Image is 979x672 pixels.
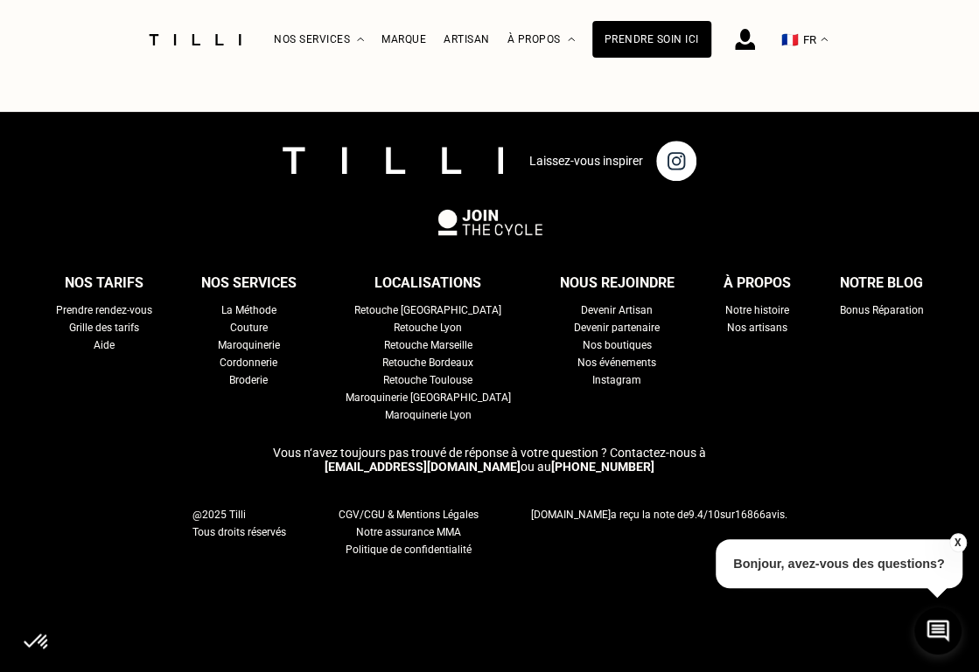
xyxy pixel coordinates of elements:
[218,336,280,354] a: Maroquinerie
[725,301,789,319] a: Notre histoire
[531,509,611,521] span: [DOMAIN_NAME]
[560,270,675,296] div: Nous rejoindre
[201,270,297,296] div: Nos services
[69,319,139,336] a: Grille des tarifs
[735,29,755,50] img: icône connexion
[325,460,521,474] a: [EMAIL_ADDRESS][DOMAIN_NAME]
[339,506,479,523] a: CGV/CGU & Mentions Légales
[592,371,641,389] a: Instagram
[574,319,660,336] a: Devenir partenaire
[220,354,277,371] a: Cordonnerie
[724,270,791,296] div: À propos
[583,336,652,354] a: Nos boutiques
[339,523,479,541] a: Notre assurance MMA
[229,371,268,389] a: Broderie
[356,526,461,538] span: Notre assurance MMA
[507,1,575,79] div: À propos
[773,1,836,79] button: 🇫🇷 FR
[192,506,286,523] span: @2025 Tilli
[735,509,766,521] span: 16866
[385,406,472,424] a: Maroquinerie Lyon
[444,33,490,45] a: Artisan
[381,33,426,45] a: Marque
[781,31,799,48] span: 🇫🇷
[531,509,787,521] span: a reçu la note de sur avis.
[727,319,787,336] a: Nos artisans
[339,541,479,558] a: Politique de confidentialité
[374,270,481,296] div: Localisations
[9,446,971,474] p: ou au
[592,21,711,58] a: Prendre soin ici
[339,509,479,521] span: CGV/CGU & Mentions Légales
[230,319,268,336] a: Couture
[346,389,511,406] a: Maroquinerie [GEOGRAPHIC_DATA]
[708,509,720,521] span: 10
[840,270,923,296] div: Notre blog
[383,371,472,389] a: Retouche Toulouse
[143,34,248,45] img: Logo du service de couturière Tilli
[283,147,503,174] img: logo Tilli
[273,446,706,460] span: Vous n‘avez toujours pas trouvé de réponse à votre question ? Contactez-nous à
[346,544,472,556] span: Politique de confidentialité
[568,38,575,42] img: Menu déroulant à propos
[577,354,656,371] a: Nos événements
[274,1,364,79] div: Nos services
[384,336,472,354] a: Retouche Marseille
[357,38,364,42] img: Menu déroulant
[56,301,152,319] a: Prendre rendez-vous
[394,319,462,336] a: Retouche Lyon
[716,539,962,588] p: Bonjour, avez-vous des questions?
[689,509,703,521] span: 9.4
[354,301,501,319] a: Retouche [GEOGRAPHIC_DATA]
[529,154,643,168] p: Laissez-vous inspirer
[551,460,654,474] a: [PHONE_NUMBER]
[689,509,720,521] span: /
[656,141,696,181] img: page instagram de Tilli une retoucherie à domicile
[948,533,966,552] button: X
[65,270,143,296] div: Nos tarifs
[192,523,286,541] span: Tous droits réservés
[221,301,276,319] a: La Méthode
[840,301,924,319] a: Bonus Réparation
[382,354,473,371] a: Retouche Bordeaux
[94,336,115,354] a: Aide
[437,209,542,235] img: logo Join The Cycle
[821,38,828,42] img: menu déroulant
[581,301,653,319] a: Devenir Artisan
